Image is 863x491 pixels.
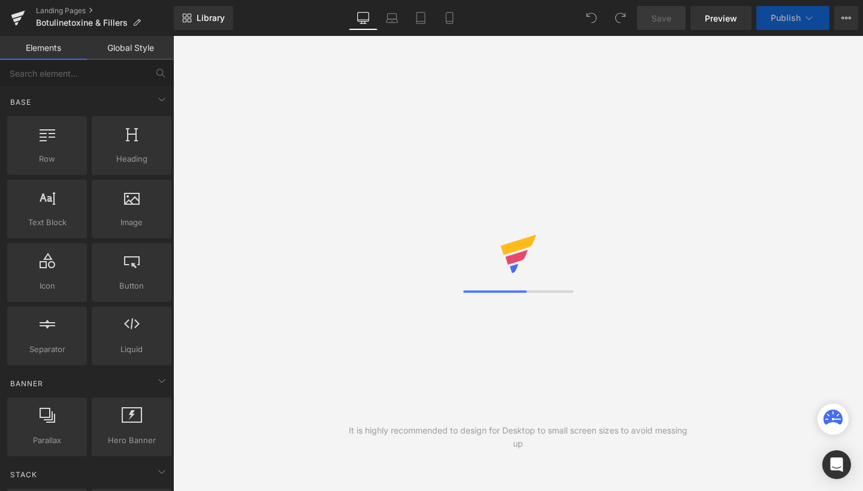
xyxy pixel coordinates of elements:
[36,6,174,16] a: Landing Pages
[346,424,691,450] div: It is highly recommended to design for Desktop to small screen sizes to avoid messing up
[435,6,464,30] a: Mobile
[9,469,38,480] span: Stack
[87,36,174,60] a: Global Style
[95,216,168,229] span: Image
[651,12,671,25] span: Save
[756,6,829,30] button: Publish
[95,153,168,165] span: Heading
[771,13,801,23] span: Publish
[834,6,858,30] button: More
[406,6,435,30] a: Tablet
[608,6,632,30] button: Redo
[95,434,168,447] span: Hero Banner
[11,343,83,356] span: Separator
[9,96,32,108] span: Base
[36,18,128,28] span: Botulinetoxine & Fillers
[580,6,604,30] button: Undo
[349,6,378,30] a: Desktop
[690,6,752,30] a: Preview
[11,434,83,447] span: Parallax
[11,153,83,165] span: Row
[174,6,233,30] a: New Library
[197,13,225,23] span: Library
[822,450,851,479] div: Open Intercom Messenger
[11,280,83,292] span: Icon
[11,216,83,229] span: Text Block
[95,343,168,356] span: Liquid
[378,6,406,30] a: Laptop
[95,280,168,292] span: Button
[705,12,737,25] span: Preview
[9,378,44,389] span: Banner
